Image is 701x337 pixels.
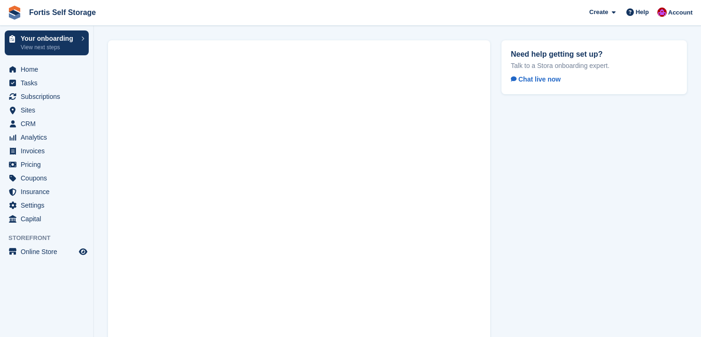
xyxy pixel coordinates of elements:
p: Your onboarding [21,35,77,42]
span: Home [21,63,77,76]
span: Pricing [21,158,77,171]
img: stora-icon-8386f47178a22dfd0bd8f6a31ec36ba5ce8667c1dd55bd0f319d3a0aa187defe.svg [8,6,22,20]
span: Insurance [21,185,77,198]
a: menu [5,245,89,258]
span: Chat live now [511,75,561,83]
span: Online Store [21,245,77,258]
a: menu [5,117,89,130]
span: Storefront [8,233,93,243]
span: CRM [21,117,77,130]
span: Tasks [21,76,77,90]
span: Invoices [21,144,77,157]
a: Preview store [77,246,89,257]
p: Talk to a Stora onboarding expert. [511,61,678,70]
a: menu [5,144,89,157]
a: menu [5,199,89,212]
h2: Need help getting set up? [511,50,678,59]
p: View next steps [21,43,77,52]
span: Capital [21,212,77,225]
a: Your onboarding View next steps [5,30,89,55]
a: menu [5,63,89,76]
span: Settings [21,199,77,212]
span: Subscriptions [21,90,77,103]
span: Account [668,8,693,17]
a: menu [5,104,89,117]
a: Fortis Self Storage [25,5,100,20]
a: menu [5,90,89,103]
img: Becky Welch [657,7,667,17]
a: Chat live now [511,74,568,85]
a: menu [5,212,89,225]
span: Sites [21,104,77,117]
a: menu [5,172,89,185]
span: Coupons [21,172,77,185]
span: Create [589,7,608,17]
a: menu [5,185,89,198]
a: menu [5,76,89,90]
a: menu [5,158,89,171]
a: menu [5,131,89,144]
span: Analytics [21,131,77,144]
span: Help [636,7,649,17]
